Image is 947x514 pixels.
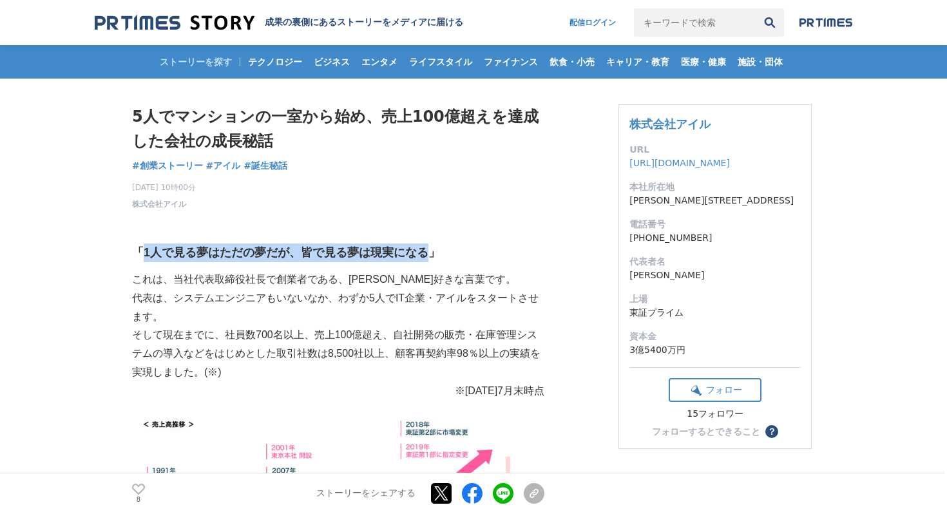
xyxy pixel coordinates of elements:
div: フォローするとできること [652,427,760,436]
dt: 上場 [629,292,801,306]
button: フォロー [669,378,761,402]
a: ビジネス [309,45,355,79]
span: テクノロジー [243,56,307,68]
a: 成果の裏側にあるストーリーをメディアに届ける 成果の裏側にあるストーリーをメディアに届ける [95,14,463,32]
a: エンタメ [356,45,403,79]
h2: 成果の裏側にあるストーリーをメディアに届ける [265,17,463,28]
span: ？ [767,427,776,436]
span: #誕生秘話 [244,160,287,171]
span: ライフスタイル [404,56,477,68]
dd: [PHONE_NUMBER] [629,231,801,245]
span: #創業ストーリー [132,160,203,171]
dt: 資本金 [629,330,801,343]
a: 飲食・小売 [544,45,600,79]
p: これは、当社代表取締役社長で創業者である、[PERSON_NAME]好きな言葉です。 [132,271,544,289]
div: 15フォロワー [669,408,761,420]
a: 施設・団体 [732,45,788,79]
p: ストーリーをシェアする [316,488,416,500]
span: [DATE] 10時00分 [132,182,196,193]
dd: [PERSON_NAME] [629,269,801,282]
a: #アイル [206,159,241,173]
a: キャリア・教育 [601,45,674,79]
dd: 3億5400万円 [629,343,801,357]
a: #創業ストーリー [132,159,203,173]
span: 飲食・小売 [544,56,600,68]
dt: 本社所在地 [629,180,801,194]
p: 代表は、システムエンジニアもいないなか、わずか5人でIT企業・アイルをスタートさせます。 [132,289,544,327]
p: ※[DATE]7月末時点 [132,382,544,401]
a: [URL][DOMAIN_NAME] [629,158,730,168]
dt: 代表者名 [629,255,801,269]
dt: URL [629,143,801,157]
a: テクノロジー [243,45,307,79]
a: ファイナンス [479,45,543,79]
span: 施設・団体 [732,56,788,68]
a: 配信ログイン [557,8,629,37]
strong: 「1人で見る夢はただの夢だが、皆で見る夢は現実になる」 [132,246,440,259]
p: 8 [132,497,145,503]
button: 検索 [756,8,784,37]
span: キャリア・教育 [601,56,674,68]
span: エンタメ [356,56,403,68]
img: prtimes [799,17,852,28]
button: ？ [765,425,778,438]
span: ビジネス [309,56,355,68]
p: そして現在までに、社員数700名以上、売上100億超え、自社開発の販売・在庫管理システムの導入などをはじめとした取引社数は8,500社以上、顧客再契約率98％以上の実績を実現しました。(※) [132,326,544,381]
dd: 東証プライム [629,306,801,319]
a: 株式会社アイル [132,198,186,210]
dd: [PERSON_NAME][STREET_ADDRESS] [629,194,801,207]
a: 医療・健康 [676,45,731,79]
span: #アイル [206,160,241,171]
a: 株式会社アイル [629,117,711,131]
span: ファイナンス [479,56,543,68]
span: 医療・健康 [676,56,731,68]
img: 成果の裏側にあるストーリーをメディアに届ける [95,14,254,32]
input: キーワードで検索 [634,8,756,37]
a: #誕生秘話 [244,159,287,173]
h1: 5人でマンションの一室から始め、売上100億超えを達成した会社の成長秘話 [132,104,544,154]
a: ライフスタイル [404,45,477,79]
dt: 電話番号 [629,218,801,231]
